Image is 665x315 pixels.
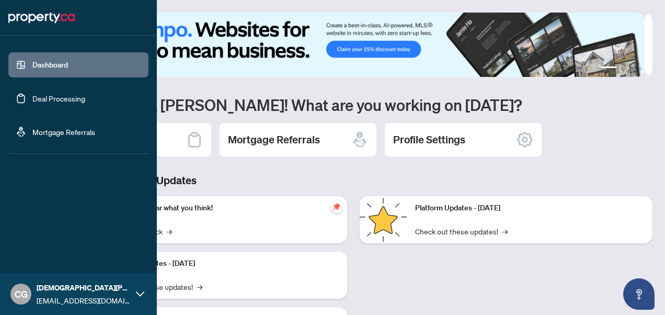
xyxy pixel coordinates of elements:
[330,200,343,213] span: pushpin
[110,258,339,269] p: Platform Updates - [DATE]
[37,282,131,294] span: [DEMOGRAPHIC_DATA][PERSON_NAME]
[623,278,655,310] button: Open asap
[600,66,617,71] button: 1
[32,60,68,70] a: Dashboard
[167,226,172,237] span: →
[54,173,652,188] h3: Brokerage & Industry Updates
[638,66,642,71] button: 4
[393,132,465,147] h2: Profile Settings
[228,132,320,147] h2: Mortgage Referrals
[32,127,95,137] a: Mortgage Referrals
[360,196,407,243] img: Platform Updates - June 23, 2025
[415,226,508,237] a: Check out these updates!→
[197,281,202,292] span: →
[54,95,652,115] h1: Welcome back [PERSON_NAME]! What are you working on [DATE]?
[37,295,131,306] span: [EMAIL_ADDRESS][DOMAIN_NAME]
[502,226,508,237] span: →
[15,287,28,301] span: CG
[54,13,645,77] img: Slide 0
[621,66,625,71] button: 2
[110,203,339,214] p: We want to hear what you think!
[8,9,75,26] img: logo
[629,66,634,71] button: 3
[32,94,85,103] a: Deal Processing
[415,203,644,214] p: Platform Updates - [DATE]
